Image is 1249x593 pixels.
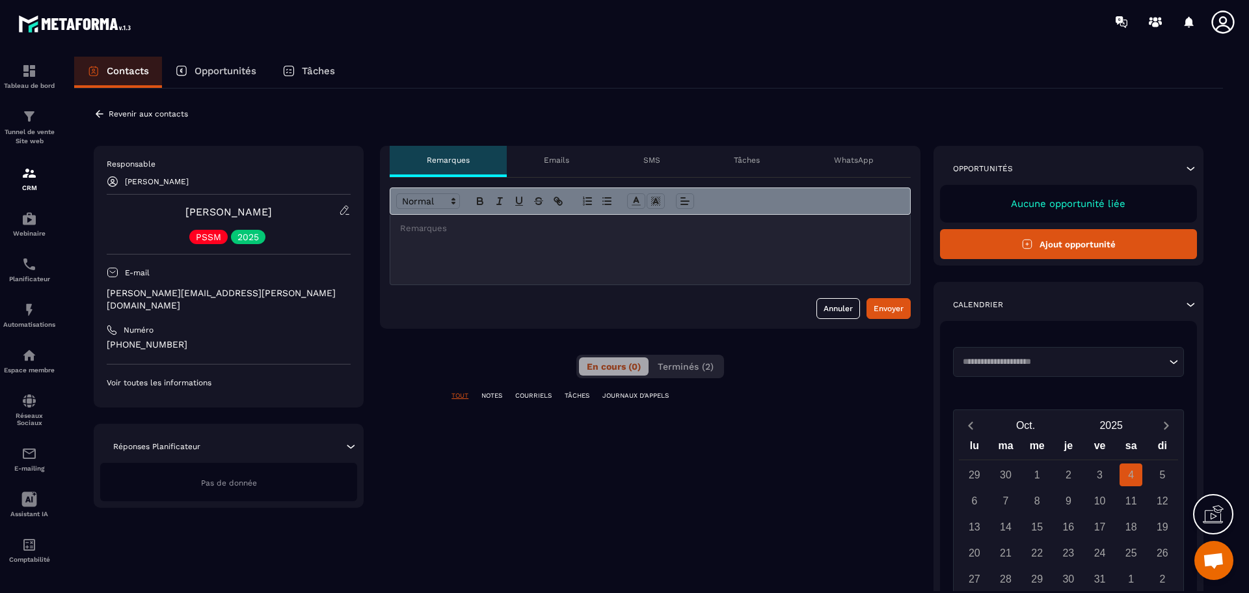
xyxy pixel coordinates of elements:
[1088,516,1111,538] div: 17
[1057,568,1080,590] div: 30
[959,437,990,460] div: lu
[1151,463,1174,486] div: 5
[1154,417,1178,434] button: Next month
[125,268,150,278] p: E-mail
[958,355,1166,368] input: Search for option
[107,159,351,169] p: Responsable
[658,361,714,372] span: Terminés (2)
[959,437,1178,590] div: Calendar wrapper
[1120,490,1142,512] div: 11
[21,211,37,227] img: automations
[734,155,760,165] p: Tâches
[3,201,55,247] a: automationsautomationsWebinaire
[237,232,259,241] p: 2025
[1120,542,1142,564] div: 25
[21,537,37,553] img: accountant
[995,542,1017,564] div: 21
[3,156,55,201] a: formationformationCRM
[963,542,986,564] div: 20
[1147,437,1178,460] div: di
[1116,437,1147,460] div: sa
[953,198,1184,210] p: Aucune opportunité liée
[195,65,256,77] p: Opportunités
[3,482,55,527] a: Assistant IA
[953,163,1013,174] p: Opportunités
[3,527,55,573] a: accountantaccountantComptabilité
[959,463,1178,590] div: Calendar days
[579,357,649,376] button: En cours (0)
[953,299,1003,310] p: Calendrier
[959,417,983,434] button: Previous month
[963,568,986,590] div: 27
[1057,463,1080,486] div: 2
[3,338,55,383] a: automationsautomationsEspace membre
[21,348,37,363] img: automations
[302,65,335,77] p: Tâches
[587,361,641,372] span: En cours (0)
[427,155,470,165] p: Remarques
[1088,490,1111,512] div: 10
[451,391,468,400] p: TOUT
[3,366,55,374] p: Espace membre
[1068,414,1154,437] button: Open years overlay
[544,155,569,165] p: Emails
[107,378,351,388] p: Voir toutes les informations
[1053,437,1084,460] div: je
[1120,516,1142,538] div: 18
[1194,541,1233,580] div: Ouvrir le chat
[1151,516,1174,538] div: 19
[1026,542,1049,564] div: 22
[107,65,149,77] p: Contacts
[481,391,502,400] p: NOTES
[125,177,189,186] p: [PERSON_NAME]
[201,478,257,488] span: Pas de donnée
[107,338,351,351] p: [PHONE_NUMBER]
[953,347,1184,377] div: Search for option
[21,63,37,79] img: formation
[1088,463,1111,486] div: 3
[1057,516,1080,538] div: 16
[1151,542,1174,564] div: 26
[107,287,351,312] p: [PERSON_NAME][EMAIL_ADDRESS][PERSON_NAME][DOMAIN_NAME]
[995,463,1017,486] div: 30
[3,556,55,563] p: Comptabilité
[1088,542,1111,564] div: 24
[3,436,55,482] a: emailemailE-mailing
[3,510,55,517] p: Assistant IA
[990,437,1021,460] div: ma
[963,463,986,486] div: 29
[21,256,37,272] img: scheduler
[3,465,55,472] p: E-mailing
[3,412,55,426] p: Réseaux Sociaux
[3,275,55,283] p: Planificateur
[3,99,55,156] a: formationformationTunnel de vente Site web
[515,391,552,400] p: COURRIELS
[3,292,55,338] a: automationsautomationsAutomatisations
[3,82,55,89] p: Tableau de bord
[1026,516,1049,538] div: 15
[650,357,721,376] button: Terminés (2)
[3,184,55,191] p: CRM
[21,109,37,124] img: formation
[602,391,669,400] p: JOURNAUX D'APPELS
[1120,463,1142,486] div: 4
[995,568,1017,590] div: 28
[113,441,200,452] p: Réponses Planificateur
[1084,437,1115,460] div: ve
[269,57,348,88] a: Tâches
[162,57,269,88] a: Opportunités
[834,155,874,165] p: WhatsApp
[21,446,37,462] img: email
[109,109,188,118] p: Revenir aux contacts
[963,490,986,512] div: 6
[18,12,135,36] img: logo
[21,165,37,181] img: formation
[940,229,1197,259] button: Ajout opportunité
[3,383,55,436] a: social-networksocial-networkRéseaux Sociaux
[74,57,162,88] a: Contacts
[185,206,272,218] a: [PERSON_NAME]
[1057,490,1080,512] div: 9
[21,393,37,409] img: social-network
[21,302,37,318] img: automations
[874,302,904,315] div: Envoyer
